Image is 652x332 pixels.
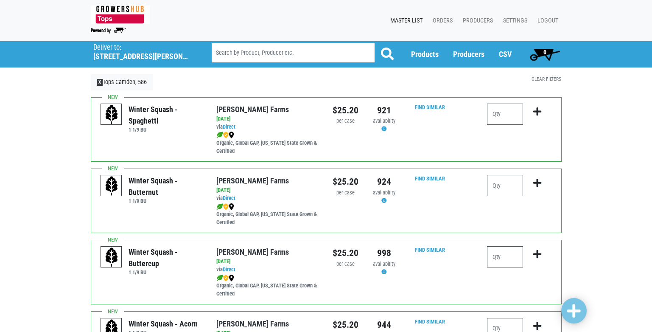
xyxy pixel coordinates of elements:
[371,246,397,260] div: 998
[229,203,234,210] img: map_marker-0e94453035b3232a4d21701695807de9.png
[333,189,358,197] div: per case
[101,104,122,125] img: placeholder-variety-43d6402dacf2d531de610a020419775a.svg
[216,176,289,185] a: [PERSON_NAME] Farms
[453,50,484,59] a: Producers
[333,246,358,260] div: $25.20
[373,261,395,267] span: availability
[129,198,204,204] h6: 1 1/9 BU
[129,104,204,127] div: Winter Squash - Spaghetti
[216,266,319,274] div: via
[93,52,190,61] h5: [STREET_ADDRESS][PERSON_NAME]
[487,175,523,196] input: Qty
[129,269,204,276] h6: 1 1/9 BU
[411,50,439,59] a: Products
[223,195,235,201] a: Direct
[216,105,289,114] a: [PERSON_NAME] Farms
[101,175,122,197] img: placeholder-variety-43d6402dacf2d531de610a020419775a.svg
[371,175,397,189] div: 924
[216,203,319,227] div: Organic, Global GAP, [US_STATE] State Grown & Certified
[487,246,523,267] input: Qty
[223,132,229,138] img: safety-e55c860ca8c00a9c171001a62a92dabd.png
[415,247,445,253] a: Find Similar
[532,76,561,82] a: Clear Filters
[373,118,395,124] span: availability
[93,41,196,61] span: Tops Camden, 586 (9554 Harden Blvd, Camden, NY 13316, USA)
[216,275,223,281] img: leaf-e5c59151409436ccce96b2ca1b28e03c.png
[216,132,223,138] img: leaf-e5c59151409436ccce96b2ca1b28e03c.png
[333,318,358,332] div: $25.20
[93,43,190,52] p: Deliver to:
[216,319,289,328] a: [PERSON_NAME] Farms
[216,131,319,155] div: Organic, Global GAP, [US_STATE] State Grown & Certified
[456,13,496,29] a: Producers
[101,247,122,268] img: placeholder-variety-43d6402dacf2d531de610a020419775a.svg
[216,248,289,256] a: [PERSON_NAME] Farms
[229,275,234,281] img: map_marker-0e94453035b3232a4d21701695807de9.png
[531,13,562,29] a: Logout
[496,13,531,29] a: Settings
[216,123,319,131] div: via
[371,104,397,117] div: 921
[91,74,153,90] a: XTops Camden, 586
[333,260,358,268] div: per case
[371,318,397,332] div: 944
[129,318,198,329] div: Winter Squash - Acorn
[129,175,204,198] div: Winter Squash - Butternut
[333,104,358,117] div: $25.20
[333,175,358,189] div: $25.20
[526,46,564,63] a: 0
[223,275,229,281] img: safety-e55c860ca8c00a9c171001a62a92dabd.png
[216,274,319,298] div: Organic, Global GAP, [US_STATE] State Grown & Certified
[129,127,204,133] h6: 1 1/9 BU
[229,132,234,138] img: map_marker-0e94453035b3232a4d21701695807de9.png
[216,258,319,266] div: [DATE]
[216,115,319,123] div: [DATE]
[223,124,235,130] a: Direct
[216,203,223,210] img: leaf-e5c59151409436ccce96b2ca1b28e03c.png
[415,175,445,182] a: Find Similar
[487,104,523,125] input: Qty
[91,28,126,34] img: Powered by Big Wheelbarrow
[91,6,150,24] img: 279edf242af8f9d49a69d9d2afa010fb.png
[216,186,319,194] div: [DATE]
[223,203,229,210] img: safety-e55c860ca8c00a9c171001a62a92dabd.png
[415,318,445,325] a: Find Similar
[216,194,319,203] div: via
[97,79,103,86] span: X
[383,13,426,29] a: Master List
[373,189,395,196] span: availability
[212,43,375,62] input: Search by Product, Producer etc.
[426,13,456,29] a: Orders
[499,50,512,59] a: CSV
[223,266,235,273] a: Direct
[415,104,445,110] a: Find Similar
[129,246,204,269] div: Winter Squash - Buttercup
[333,117,358,125] div: per case
[543,49,546,56] span: 0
